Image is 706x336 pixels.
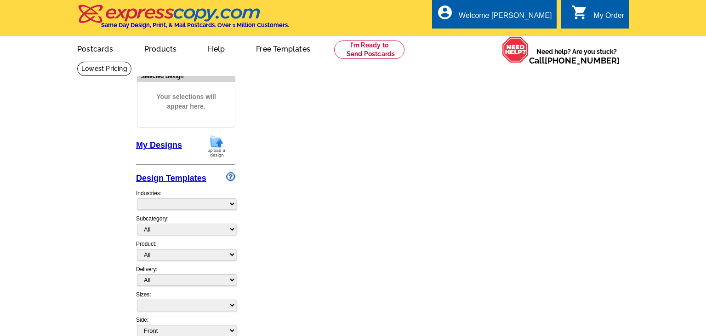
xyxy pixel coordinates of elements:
[101,22,289,29] h4: Same Day Design, Print, & Mail Postcards. Over 1 Million Customers.
[545,56,620,65] a: [PHONE_NUMBER]
[226,172,235,181] img: design-wizard-help-icon.png
[205,134,228,158] img: upload-design
[193,37,239,59] a: Help
[136,290,235,316] div: Sizes:
[63,37,128,59] a: Postcards
[136,240,235,265] div: Product:
[241,37,325,59] a: Free Templates
[136,174,206,183] a: Design Templates
[459,12,552,24] div: Welcome [PERSON_NAME]
[437,4,453,21] i: account_circle
[502,36,529,63] img: help
[136,185,235,214] div: Industries:
[593,12,624,24] div: My Order
[136,140,182,150] a: My Designs
[77,11,289,29] a: Same Day Design, Print, & Mail Postcards. Over 1 Million Customers.
[529,56,620,65] span: Call
[571,10,624,22] a: shopping_cart My Order
[144,83,228,121] span: Your selections will appear here.
[137,72,235,81] div: Selected Design
[529,47,624,65] span: Need help? Are you stuck?
[130,37,192,59] a: Products
[571,4,588,21] i: shopping_cart
[136,265,235,290] div: Delivery:
[136,214,235,240] div: Subcategory:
